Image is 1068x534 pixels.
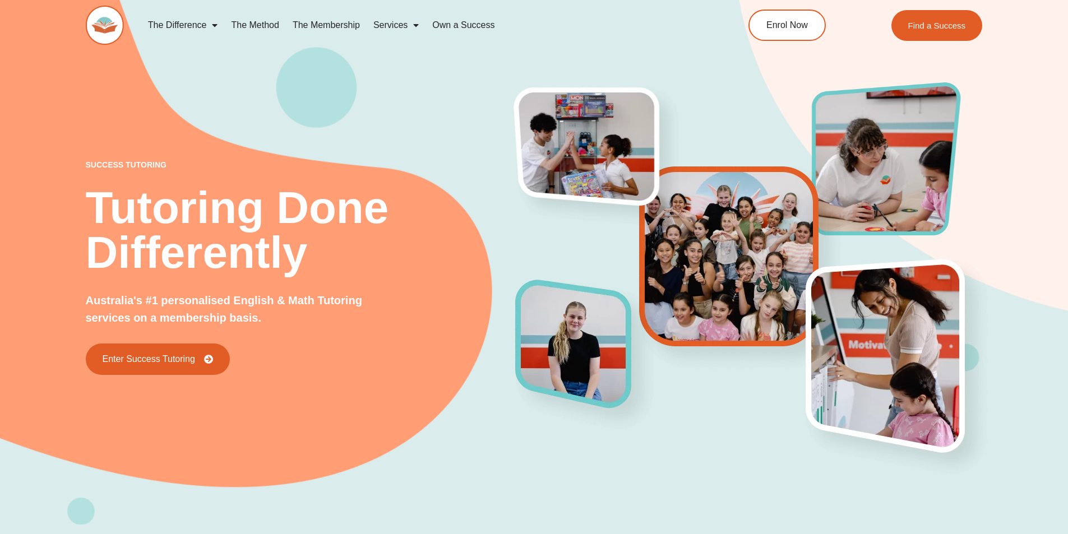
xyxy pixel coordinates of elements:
[908,21,966,30] span: Find a Success
[141,12,697,38] nav: Menu
[748,10,826,41] a: Enrol Now
[86,292,400,327] p: Australia's #1 personalised English & Math Tutoring services on a membership basis.
[86,185,516,275] h2: Tutoring Done Differently
[224,12,285,38] a: The Method
[426,12,501,38] a: Own a Success
[286,12,367,38] a: The Membership
[766,21,808,30] span: Enrol Now
[891,10,983,41] a: Find a Success
[86,343,230,375] a: Enter Success Tutoring
[367,12,426,38] a: Services
[86,161,516,169] p: success tutoring
[103,355,195,364] span: Enter Success Tutoring
[141,12,225,38] a: The Difference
